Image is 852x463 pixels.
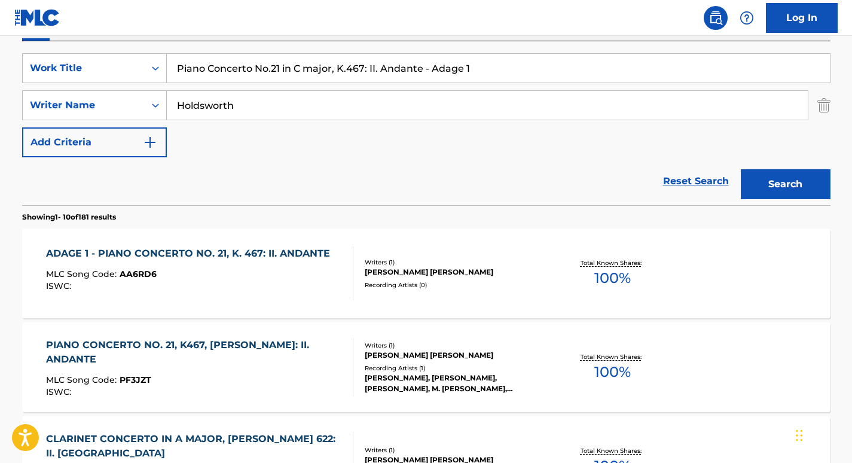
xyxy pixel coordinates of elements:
[46,374,120,385] span: MLC Song Code :
[792,406,852,463] iframe: Chat Widget
[120,374,151,385] span: PF3JZT
[365,258,545,267] div: Writers ( 1 )
[594,267,631,289] span: 100 %
[46,281,74,291] span: ISWC :
[657,168,735,194] a: Reset Search
[766,3,838,33] a: Log In
[22,53,830,205] form: Search Form
[22,322,830,412] a: PIANO CONCERTO NO. 21, K467, [PERSON_NAME]: II. ANDANTEMLC Song Code:PF3JZTISWC:Writers (1)[PERSO...
[365,267,545,278] div: [PERSON_NAME] [PERSON_NAME]
[365,350,545,361] div: [PERSON_NAME] [PERSON_NAME]
[581,258,645,267] p: Total Known Shares:
[796,418,803,453] div: Drag
[817,90,830,120] img: Delete Criterion
[46,338,343,367] div: PIANO CONCERTO NO. 21, K467, [PERSON_NAME]: II. ANDANTE
[46,246,336,261] div: ADAGE 1 - PIANO CONCERTO NO. 21, K. 467: II. ANDANTE
[22,229,830,318] a: ADAGE 1 - PIANO CONCERTO NO. 21, K. 467: II. ANDANTEMLC Song Code:AA6RD6ISWC:Writers (1)[PERSON_N...
[709,11,723,25] img: search
[365,281,545,290] div: Recording Artists ( 0 )
[14,9,60,26] img: MLC Logo
[741,169,830,199] button: Search
[365,364,545,373] div: Recording Artists ( 1 )
[120,269,157,279] span: AA6RD6
[581,352,645,361] p: Total Known Shares:
[143,135,157,150] img: 9d2ae6d4665cec9f34b9.svg
[365,373,545,394] div: [PERSON_NAME], [PERSON_NAME], [PERSON_NAME], M. [PERSON_NAME], LJUBJANA SYMPHONY ORCHESTRA, [PERS...
[365,341,545,350] div: Writers ( 1 )
[581,446,645,455] p: Total Known Shares:
[594,361,631,383] span: 100 %
[30,98,138,112] div: Writer Name
[46,269,120,279] span: MLC Song Code :
[22,212,116,223] p: Showing 1 - 10 of 181 results
[30,61,138,75] div: Work Title
[365,446,545,455] div: Writers ( 1 )
[704,6,728,30] a: Public Search
[46,386,74,397] span: ISWC :
[740,11,754,25] img: help
[22,127,167,157] button: Add Criteria
[46,432,343,461] div: CLARINET CONCERTO IN A MAJOR, [PERSON_NAME] 622: II. [GEOGRAPHIC_DATA]
[735,6,759,30] div: Help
